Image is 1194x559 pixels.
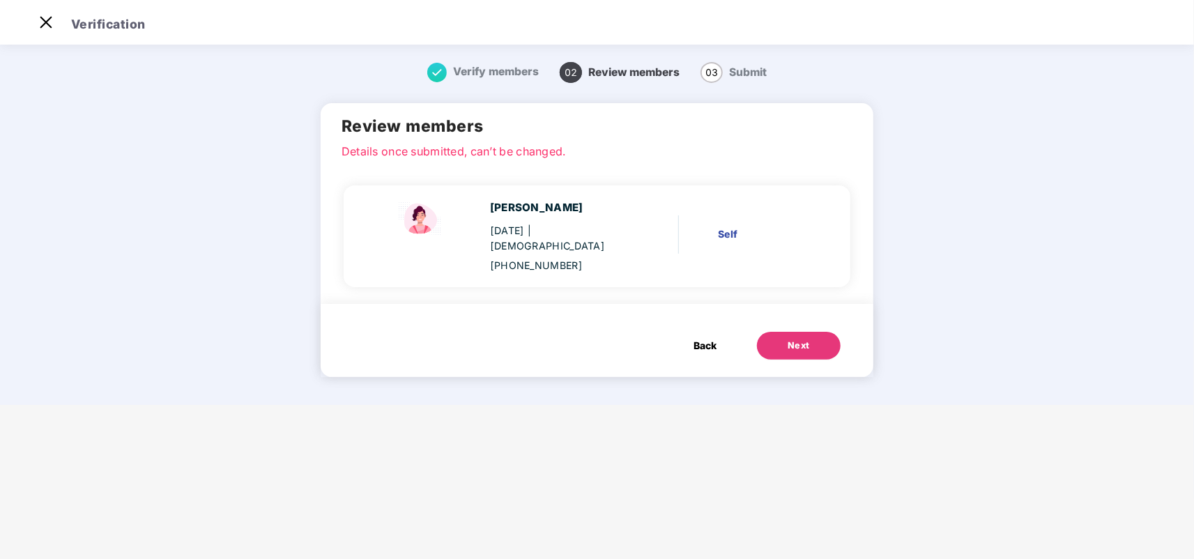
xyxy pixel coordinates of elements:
h2: Review members [342,114,852,139]
div: [DATE] [490,223,626,254]
span: Review members [588,66,680,79]
img: svg+xml;base64,PHN2ZyB4bWxucz0iaHR0cDovL3d3dy53My5vcmcvMjAwMC9zdmciIHdpZHRoPSIxNiIgaGVpZ2h0PSIxNi... [427,63,447,82]
button: Next [757,332,841,360]
span: Back [694,338,717,353]
p: Details once submitted, can’t be changed. [342,143,852,155]
div: Next [788,339,810,353]
div: [PHONE_NUMBER] [490,258,626,273]
span: 02 [560,62,582,83]
span: Verify members [453,65,539,78]
div: [PERSON_NAME] [490,199,626,216]
button: Back [680,332,731,360]
span: Submit [729,66,767,79]
span: | [DEMOGRAPHIC_DATA] [490,224,605,252]
span: 03 [701,62,723,83]
div: Self [718,227,809,242]
img: svg+xml;base64,PHN2ZyBpZD0iU3BvdXNlX2ljb24iIHhtbG5zPSJodHRwOi8vd3d3LnczLm9yZy8yMDAwL3N2ZyIgd2lkdG... [393,199,449,238]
